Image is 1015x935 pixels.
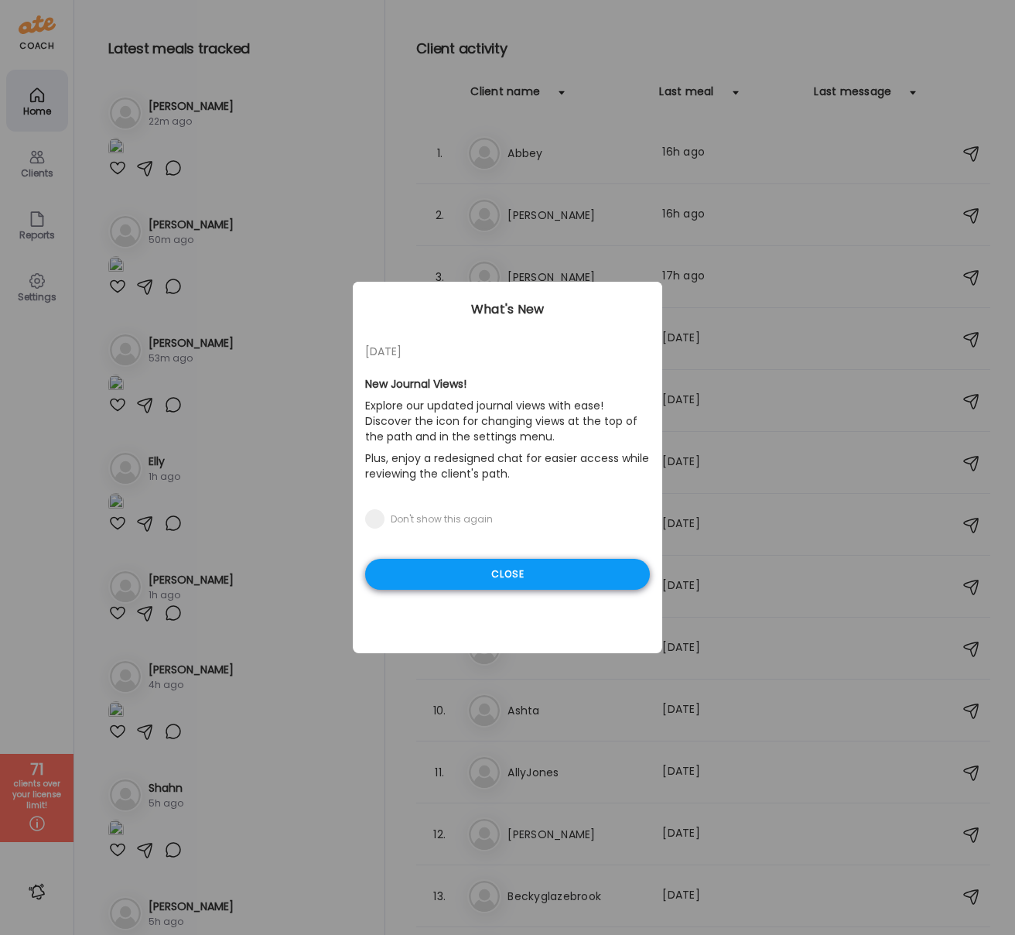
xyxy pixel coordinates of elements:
[365,395,650,447] p: Explore our updated journal views with ease! Discover the icon for changing views at the top of t...
[391,513,493,526] div: Don't show this again
[365,559,650,590] div: Close
[353,300,662,319] div: What's New
[365,376,466,392] b: New Journal Views!
[365,342,650,361] div: [DATE]
[365,447,650,485] p: Plus, enjoy a redesigned chat for easier access while reviewing the client's path.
